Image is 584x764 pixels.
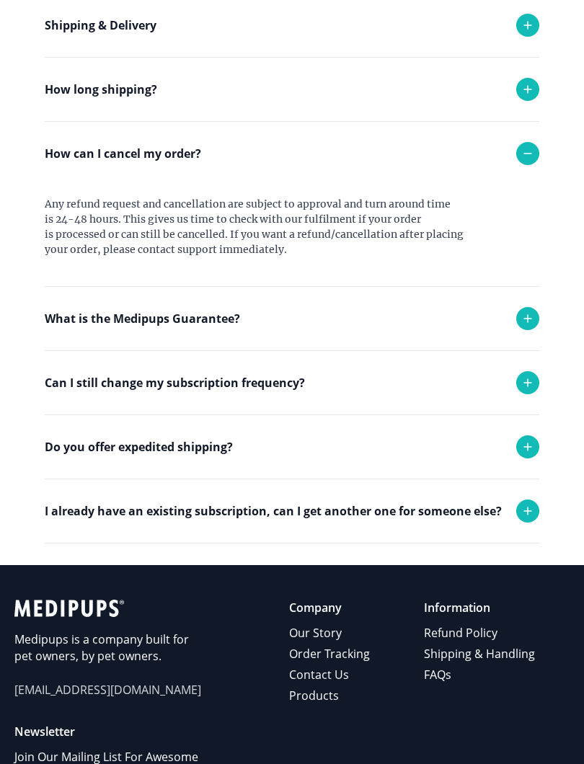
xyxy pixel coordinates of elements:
[45,121,477,177] div: Each order takes 1-2 business days to be delivered.
[45,374,305,391] p: Can I still change my subscription frequency?
[424,623,537,644] a: Refund Policy
[289,600,372,616] p: Company
[45,543,477,613] div: Absolutely! Simply place the order and use the shipping address of the person who will receive th...
[45,17,156,34] p: Shipping & Delivery
[45,438,233,456] p: Do you offer expedited shipping?
[14,724,570,740] p: Newsletter
[45,479,477,534] div: Yes we do! Please reach out to support and we will try to accommodate any request.
[45,414,477,470] div: Yes you can. Simply reach out to support and we will adjust your monthly deliveries!
[14,682,202,698] span: [EMAIL_ADDRESS][DOMAIN_NAME]
[45,350,477,436] div: If you received the wrong product or your product was damaged in transit, we will replace it with...
[289,685,372,706] a: Products
[45,81,157,98] p: How long shipping?
[45,185,477,286] div: Any refund request and cancellation are subject to approval and turn around time is 24-48 hours. ...
[289,623,372,644] a: Our Story
[424,600,537,616] p: Information
[424,644,537,665] a: Shipping & Handling
[289,665,372,685] a: Contact Us
[14,631,202,665] p: Medipups is a company built for pet owners, by pet owners.
[45,310,240,327] p: What is the Medipups Guarantee?
[289,644,372,665] a: Order Tracking
[424,665,537,685] a: FAQs
[45,145,201,162] p: How can I cancel my order?
[45,502,502,520] p: I already have an existing subscription, can I get another one for someone else?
